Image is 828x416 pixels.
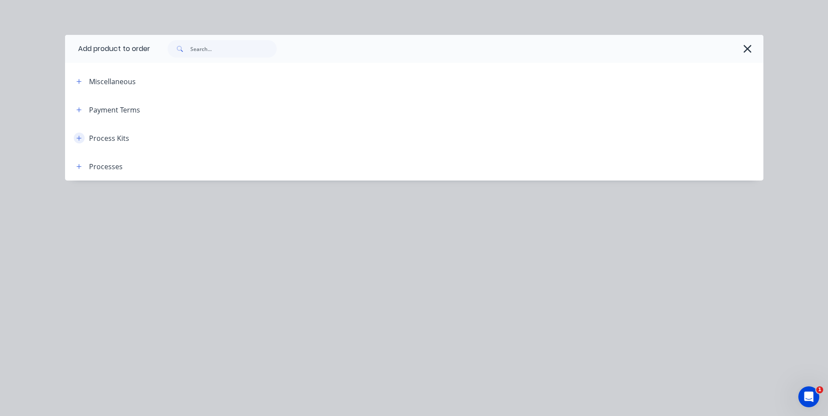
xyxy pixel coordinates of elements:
[190,40,277,58] input: Search...
[65,35,150,63] div: Add product to order
[89,105,140,115] div: Payment Terms
[816,386,823,393] span: 1
[89,133,129,143] div: Process Kits
[89,161,123,172] div: Processes
[89,76,136,87] div: Miscellaneous
[798,386,819,407] iframe: Intercom live chat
